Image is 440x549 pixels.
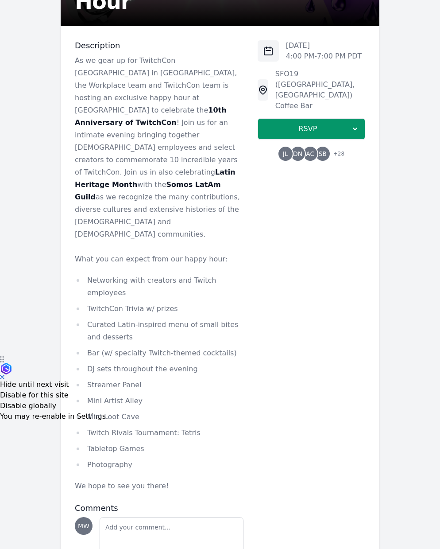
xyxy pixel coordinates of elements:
[265,124,351,134] span: RSVP
[286,40,362,51] p: [DATE]
[75,459,243,471] li: Photography
[306,151,314,157] span: AC
[293,151,302,157] span: DN
[75,503,243,514] h3: Comments
[286,51,362,62] p: 4:00 PM - 7:00 PM PDT
[258,118,365,140] button: RSVP
[75,253,243,265] p: What you can expect from our happy hour:
[275,69,365,101] div: SFO19 ([GEOGRAPHIC_DATA], [GEOGRAPHIC_DATA])
[75,379,243,391] li: Streamer Panel
[75,395,243,407] li: Mini Artist Alley
[318,151,327,157] span: SB
[275,101,365,111] div: Coffee Bar
[75,55,243,241] p: As we gear up for TwitchCon [GEOGRAPHIC_DATA] in [GEOGRAPHIC_DATA], the Workplace team and Twitch...
[328,148,344,161] span: + 28
[75,480,243,492] p: We hope to see you there!
[75,363,243,375] li: DJ sets throughout the evening
[78,523,89,529] span: MW
[75,411,243,423] li: Mini Loot Cave
[75,303,243,315] li: TwitchCon Trivia w/ prizes
[283,151,288,157] span: JL
[75,40,243,51] h3: Description
[75,443,243,455] li: Tabletop Games
[75,347,243,359] li: Bar (w/ specialty Twitch-themed cocktails)
[75,274,243,299] li: Networking with creators and Twitch employees
[75,319,243,343] li: Curated Latin-inspired menu of small bites and desserts
[75,427,243,439] li: Twitch Rivals Tournament: Tetris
